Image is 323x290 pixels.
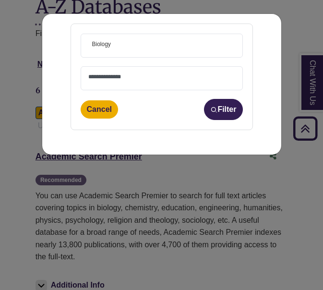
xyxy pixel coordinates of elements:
[88,40,111,49] li: Biology
[81,100,118,119] button: Cancel
[88,74,235,82] textarea: Search
[92,40,111,49] span: Biology
[204,99,242,120] button: Filter
[113,42,117,50] textarea: Search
